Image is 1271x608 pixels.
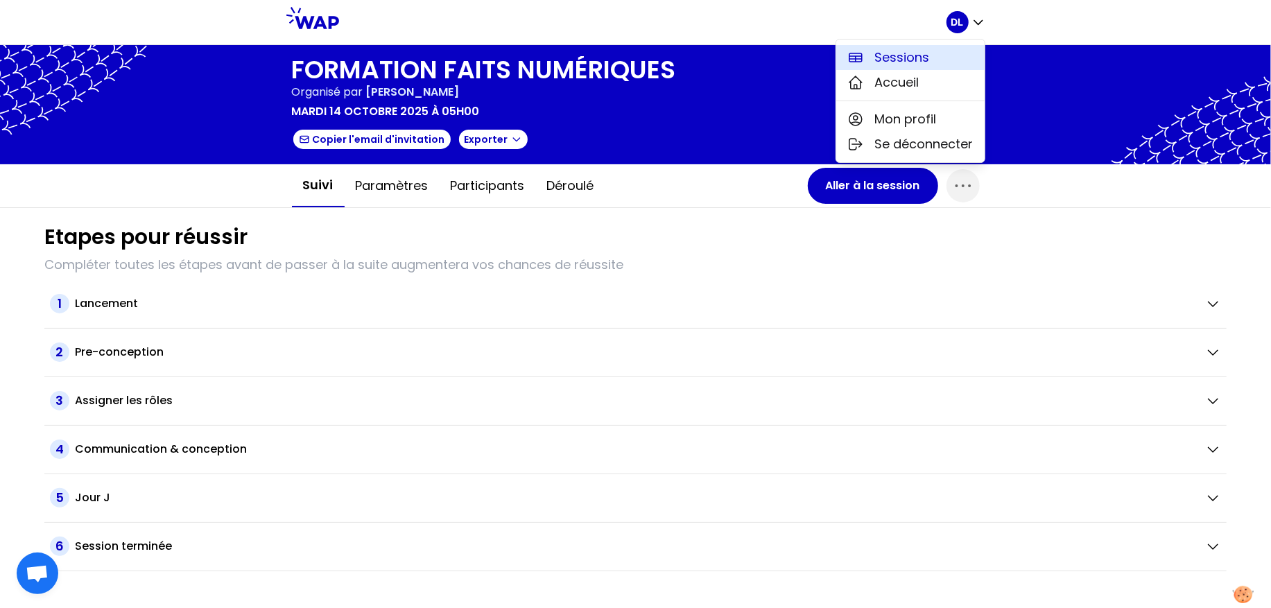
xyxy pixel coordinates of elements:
p: Organisé par [292,84,363,101]
button: Aller à la session [808,168,938,204]
span: 1 [50,294,69,313]
span: Mon profil [875,110,937,129]
div: DL [836,39,985,163]
span: Sessions [875,48,930,67]
button: DL [946,11,985,33]
span: 2 [50,342,69,362]
button: 6Session terminée [50,537,1221,556]
h2: Session terminée [75,538,172,555]
button: Copier l'email d'invitation [292,128,452,150]
button: 4Communication & conception [50,440,1221,459]
button: Suivi [292,164,345,207]
h1: FORMATION FAITS NUMÉRIQUES [292,56,676,84]
button: Participants [440,165,536,207]
span: Se déconnecter [875,134,974,154]
p: mardi 14 octobre 2025 à 05h00 [292,103,480,120]
h2: Lancement [75,295,138,312]
button: Exporter [458,128,529,150]
button: Paramètres [345,165,440,207]
button: 3Assigner les rôles [50,391,1221,410]
h2: Assigner les rôles [75,392,173,409]
span: 6 [50,537,69,556]
button: 5Jour J [50,488,1221,507]
h2: Jour J [75,489,110,506]
div: Ouvrir le chat [17,553,58,594]
h1: Etapes pour réussir [44,225,248,250]
h2: Communication & conception [75,441,247,458]
p: Compléter toutes les étapes avant de passer à la suite augmentera vos chances de réussite [44,255,1227,275]
button: 2Pre-conception [50,342,1221,362]
span: 4 [50,440,69,459]
span: [PERSON_NAME] [366,84,460,100]
span: 3 [50,391,69,410]
p: DL [951,15,964,29]
button: Déroulé [536,165,605,207]
h2: Pre-conception [75,344,164,361]
span: 5 [50,488,69,507]
span: Accueil [875,73,919,92]
button: 1Lancement [50,294,1221,313]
